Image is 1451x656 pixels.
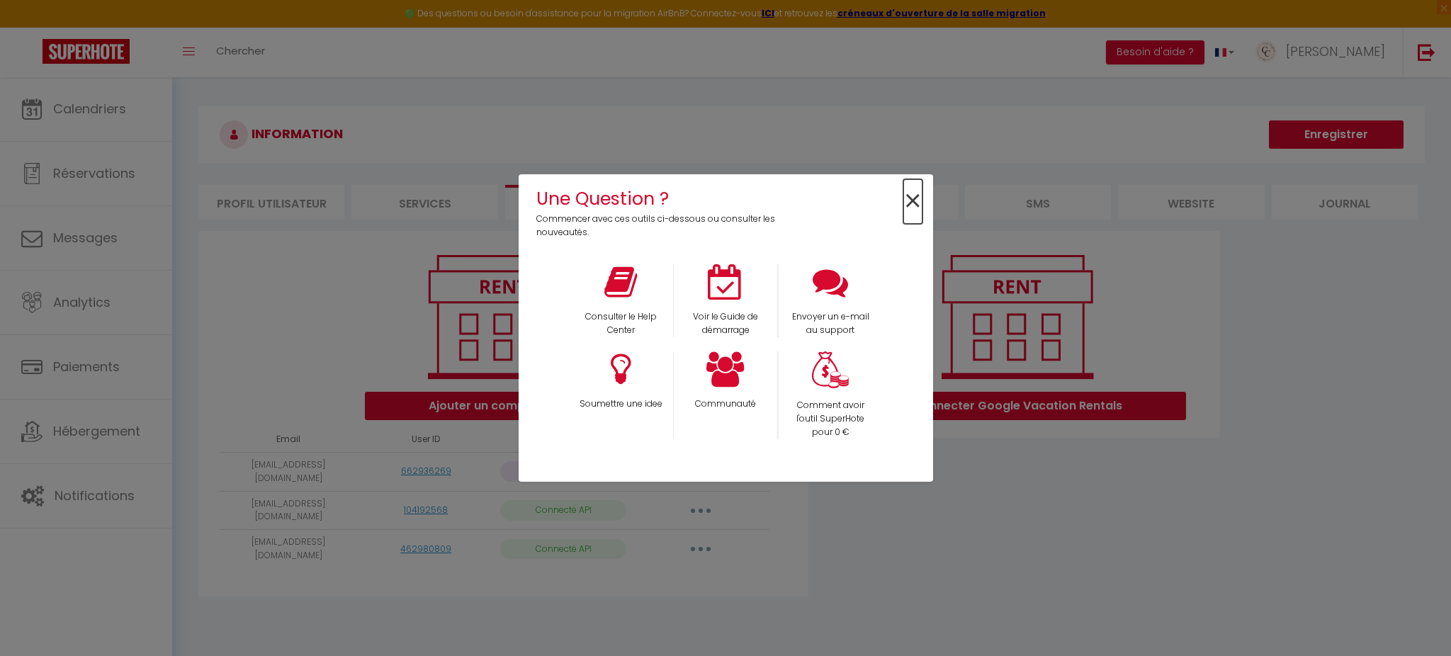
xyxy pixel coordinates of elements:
button: Ouvrir le widget de chat LiveChat [11,6,54,48]
p: Commencer avec ces outils ci-dessous ou consulter les nouveautés. [536,213,785,239]
p: Communauté [683,397,768,411]
p: Consulter le Help Center [577,310,664,337]
p: Soumettre une idee [577,397,664,411]
p: Comment avoir l'outil SuperHote pour 0 € [788,399,874,439]
button: Close [903,186,922,217]
p: Envoyer un e-mail au support [788,310,874,337]
h4: Une Question ? [536,185,785,213]
span: × [903,179,922,224]
img: Money bag [812,351,849,389]
p: Voir le Guide de démarrage [683,310,768,337]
